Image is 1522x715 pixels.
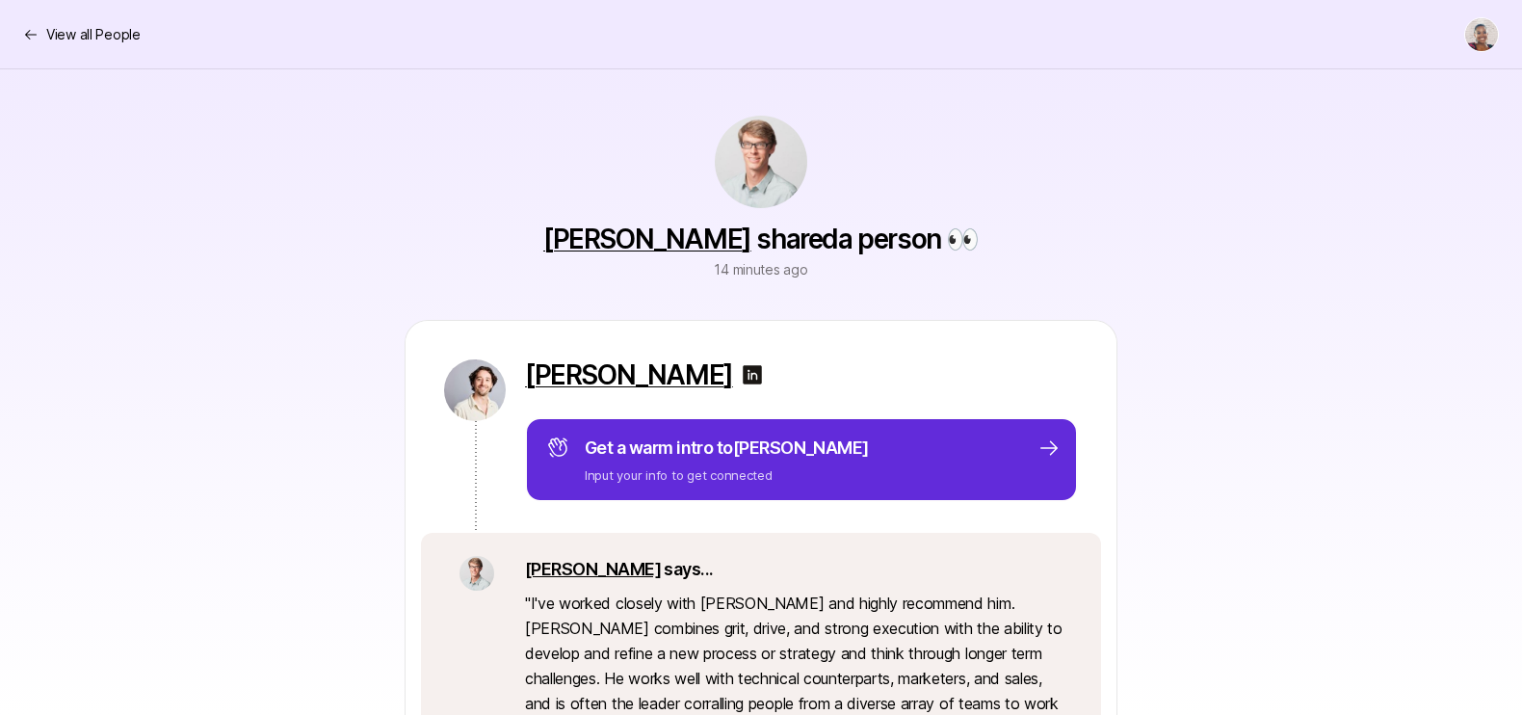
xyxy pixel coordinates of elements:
[585,435,869,462] p: Get a warm intro
[525,556,1063,583] p: says...
[543,223,751,255] a: [PERSON_NAME]
[543,224,979,254] p: shared a person 👀
[525,559,661,579] a: [PERSON_NAME]
[444,359,506,421] img: eaf400a9_754c_4e56_acc7_78e7ec397112.jpg
[741,363,764,386] img: linkedin-logo
[585,465,869,485] p: Input your info to get connected
[714,258,807,281] p: 14 minutes ago
[1464,17,1499,52] button: Janelle Bradley
[1465,18,1498,51] img: Janelle Bradley
[715,116,807,208] img: a24d8b60_38b7_44bc_9459_9cd861be1c31.jfif
[459,556,494,591] img: a24d8b60_38b7_44bc_9459_9cd861be1c31.jfif
[525,359,733,390] a: [PERSON_NAME]
[46,23,141,46] p: View all People
[717,437,869,458] span: to [PERSON_NAME]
